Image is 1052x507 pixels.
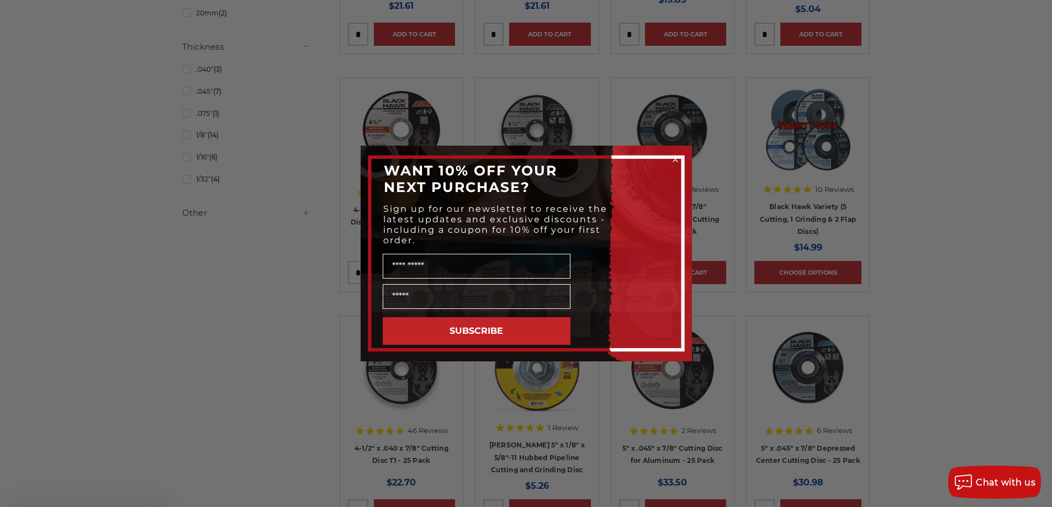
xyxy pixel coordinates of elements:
[383,284,570,309] input: Email
[670,154,681,165] button: Close dialog
[948,466,1041,499] button: Chat with us
[976,477,1035,488] span: Chat with us
[384,162,557,195] span: WANT 10% OFF YOUR NEXT PURCHASE?
[383,317,570,345] button: SUBSCRIBE
[383,204,607,246] span: Sign up for our newsletter to receive the latest updates and exclusive discounts - including a co...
